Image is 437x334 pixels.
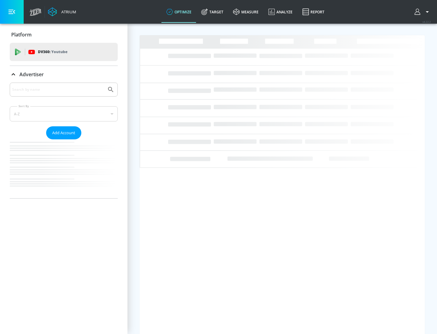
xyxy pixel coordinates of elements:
[10,26,118,43] div: Platform
[263,1,297,23] a: Analyze
[17,104,30,108] label: Sort By
[10,43,118,61] div: DV360: Youtube
[10,139,118,198] nav: list of Advertiser
[228,1,263,23] a: measure
[10,83,118,198] div: Advertiser
[297,1,329,23] a: Report
[11,31,32,38] p: Platform
[46,126,81,139] button: Add Account
[10,106,118,121] div: A-Z
[196,1,228,23] a: Target
[48,7,76,16] a: Atrium
[38,49,67,55] p: DV360:
[161,1,196,23] a: optimize
[19,71,44,78] p: Advertiser
[422,20,431,23] span: v 4.22.2
[10,66,118,83] div: Advertiser
[51,49,67,55] p: Youtube
[52,129,75,136] span: Add Account
[12,86,104,94] input: Search by name
[59,9,76,15] div: Atrium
